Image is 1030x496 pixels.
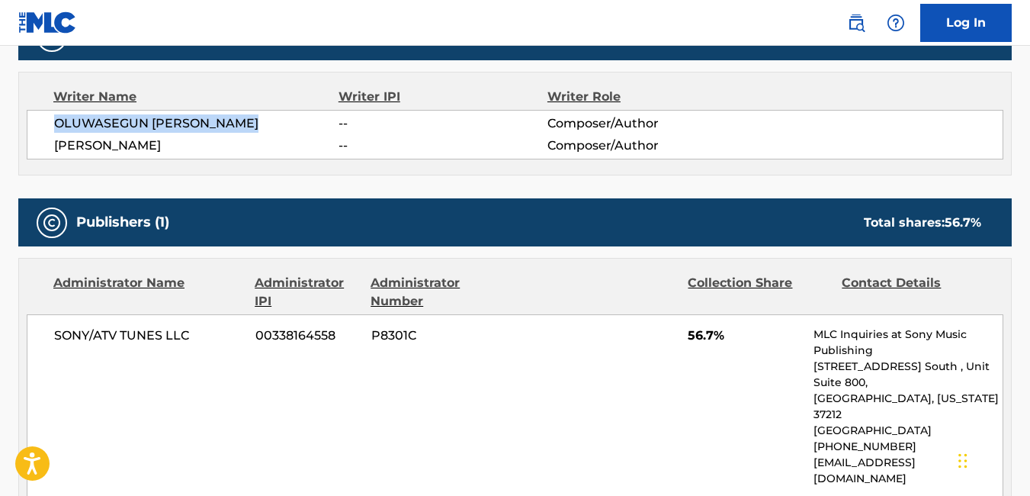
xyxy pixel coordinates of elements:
span: Composer/Author [547,137,737,155]
div: Administrator IPI [255,274,359,311]
p: MLC Inquiries at Sony Music Publishing [813,327,1003,359]
iframe: Chat Widget [954,423,1030,496]
img: MLC Logo [18,11,77,34]
p: [STREET_ADDRESS] South , Unit Suite 800, [813,359,1003,391]
span: 56.7 % [945,215,981,230]
div: Administrator Name [53,274,243,311]
span: P8301C [371,327,514,345]
div: Administrator Number [371,274,513,311]
a: Log In [920,4,1012,42]
span: [PERSON_NAME] [54,137,339,155]
p: [PHONE_NUMBER] [813,439,1003,455]
span: -- [339,114,547,133]
img: Publishers [43,214,61,232]
div: Drag [958,438,967,484]
a: Public Search [841,8,871,38]
span: 00338164558 [255,327,360,345]
span: OLUWASEGUN [PERSON_NAME] [54,114,339,133]
span: SONY/ATV TUNES LLC [54,327,244,345]
img: help [887,14,905,32]
div: Writer Role [547,88,737,106]
div: Collection Share [688,274,830,311]
span: -- [339,137,547,155]
div: Contact Details [842,274,984,311]
img: search [847,14,865,32]
h5: Publishers (1) [76,214,169,231]
p: [GEOGRAPHIC_DATA], [US_STATE] 37212 [813,391,1003,423]
div: Writer IPI [339,88,547,106]
p: [GEOGRAPHIC_DATA] [813,423,1003,439]
span: 56.7% [688,327,801,345]
div: Writer Name [53,88,339,106]
div: Total shares: [864,214,981,232]
div: Help [881,8,911,38]
span: Composer/Author [547,114,737,133]
p: [EMAIL_ADDRESS][DOMAIN_NAME] [813,455,1003,487]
